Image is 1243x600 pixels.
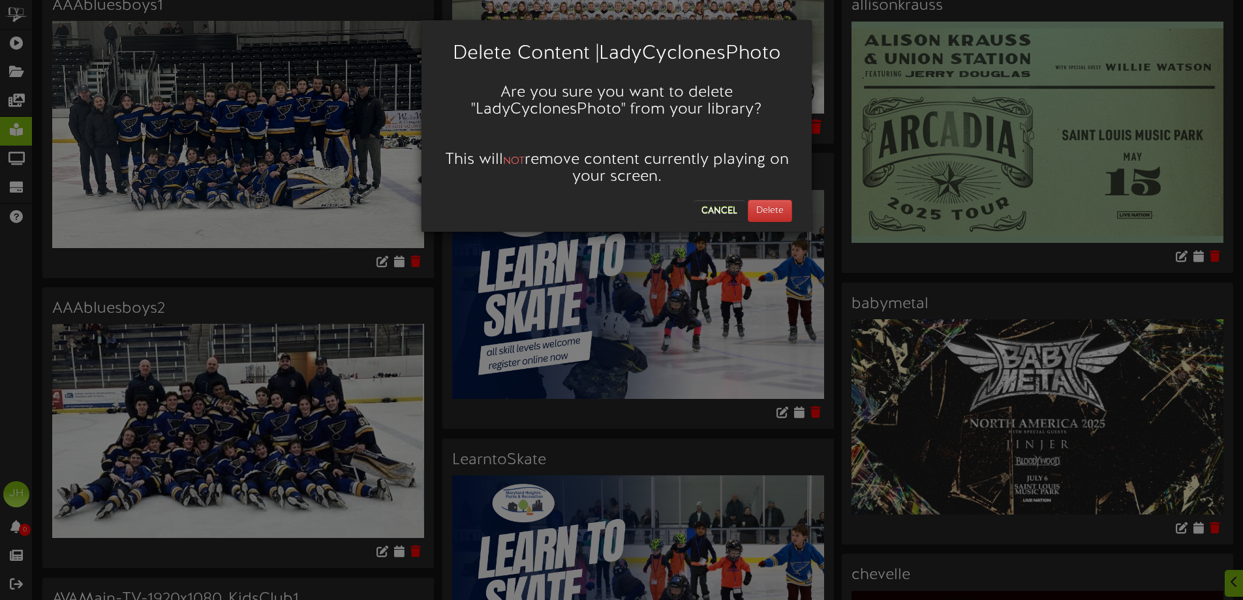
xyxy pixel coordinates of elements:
[694,200,745,221] button: Cancel
[503,155,525,167] span: NOT
[748,200,792,222] button: Delete
[441,84,792,119] h3: Are you sure you want to delete " LadyCyclonesPhoto " from your library?
[441,43,792,65] h2: Delete Content | LadyCyclonesPhoto
[441,151,792,186] h3: This will remove content currently playing on your screen.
